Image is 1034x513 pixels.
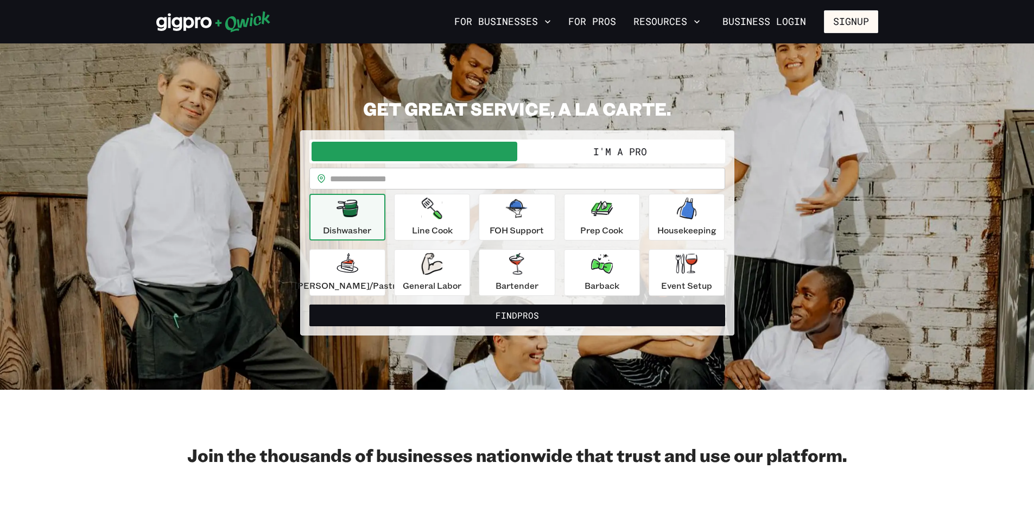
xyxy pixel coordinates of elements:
button: [PERSON_NAME]/Pastry [309,249,385,296]
a: For Pros [564,12,620,31]
p: [PERSON_NAME]/Pastry [294,279,401,292]
button: I'm a Business [312,142,517,161]
button: General Labor [394,249,470,296]
button: Dishwasher [309,194,385,240]
button: Prep Cook [564,194,640,240]
p: Event Setup [661,279,712,292]
button: Event Setup [649,249,725,296]
button: FOH Support [479,194,555,240]
h2: GET GREAT SERVICE, A LA CARTE. [300,98,734,119]
p: Housekeeping [657,224,716,237]
p: Barback [585,279,619,292]
p: Line Cook [412,224,453,237]
p: Bartender [496,279,538,292]
button: FindPros [309,305,725,326]
p: Prep Cook [580,224,623,237]
button: For Businesses [450,12,555,31]
button: Housekeeping [649,194,725,240]
button: Resources [629,12,705,31]
button: Barback [564,249,640,296]
button: Bartender [479,249,555,296]
button: Signup [824,10,878,33]
button: I'm a Pro [517,142,723,161]
p: General Labor [403,279,461,292]
p: Dishwasher [323,224,371,237]
h2: Join the thousands of businesses nationwide that trust and use our platform. [156,444,878,466]
a: Business Login [713,10,815,33]
button: Line Cook [394,194,470,240]
p: FOH Support [490,224,544,237]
